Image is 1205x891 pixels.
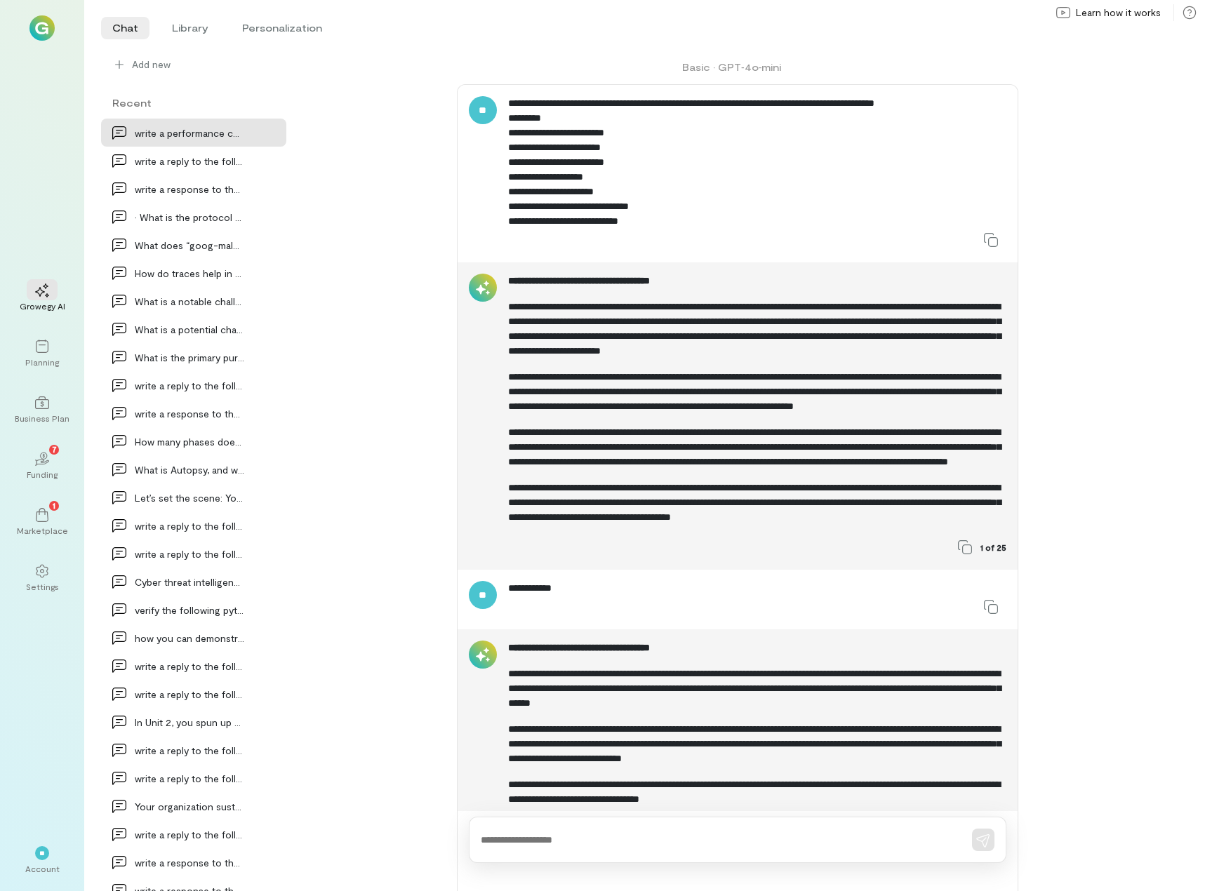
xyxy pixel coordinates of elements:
[17,553,67,603] a: Settings
[27,469,58,480] div: Funding
[26,581,59,592] div: Settings
[135,154,244,168] div: write a reply to the following to include a new f…
[980,542,1006,553] span: 1 of 25
[101,17,149,39] li: Chat
[135,547,244,561] div: write a reply to the following and include a fact…
[53,499,55,511] span: 1
[15,413,69,424] div: Business Plan
[135,855,244,870] div: write a response to the following to include a fa…
[132,58,275,72] span: Add new
[135,350,244,365] div: What is the primary purpose of chkrootkit and rkh…
[135,575,244,589] div: Cyber threat intelligence platforms (TIPs) offer…
[135,518,244,533] div: write a reply to the following to include a fact…
[17,525,68,536] div: Marketplace
[17,497,67,547] a: Marketplace
[135,210,244,225] div: • What is the protocol SSDP? Why would it be good…
[135,771,244,786] div: write a reply to the following to include a fact:…
[135,266,244,281] div: How do traces help in understanding system behavi…
[161,17,220,39] li: Library
[20,300,65,311] div: Growegy AI
[17,441,67,491] a: Funding
[135,378,244,393] div: write a reply to the following to include a fact…
[135,743,244,758] div: write a reply to the following to include a fact:…
[135,827,244,842] div: write a reply to the following: Q: Based on your…
[135,490,244,505] div: Let’s set the scene: You get to complete this sto…
[135,406,244,421] div: write a response to the following to include a fa…
[135,182,244,196] div: write a response to the following to include a fa…
[135,631,244,645] div: how you can demonstrate an exploit using CVE-2023…
[135,434,244,449] div: How many phases does the Abstract Digital Forensi…
[25,356,59,368] div: Planning
[17,272,67,323] a: Growegy AI
[17,328,67,379] a: Planning
[135,603,244,617] div: verify the following python code: from flask_unsi…
[52,443,57,455] span: 7
[135,322,244,337] div: What is a potential challenge in cloud investigat…
[135,687,244,702] div: write a reply to the following to include a fact:…
[17,384,67,435] a: Business Plan
[135,126,244,140] div: write a performance comments for an ITNC in the N…
[135,659,244,674] div: write a reply to the following to include a fact…
[231,17,333,39] li: Personalization
[1076,6,1161,20] span: Learn how it works
[135,238,244,253] div: What does “goog-malware-shavar” mean inside the T…
[135,462,244,477] div: What is Autopsy, and what is its primary purpose…
[135,799,244,814] div: Your organization sustained a network intrusion,…
[135,715,244,730] div: In Unit 2, you spun up a Docker version of Splunk…
[101,95,286,110] div: Recent
[135,294,244,309] div: What is a notable challenge associated with cloud…
[25,863,60,874] div: Account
